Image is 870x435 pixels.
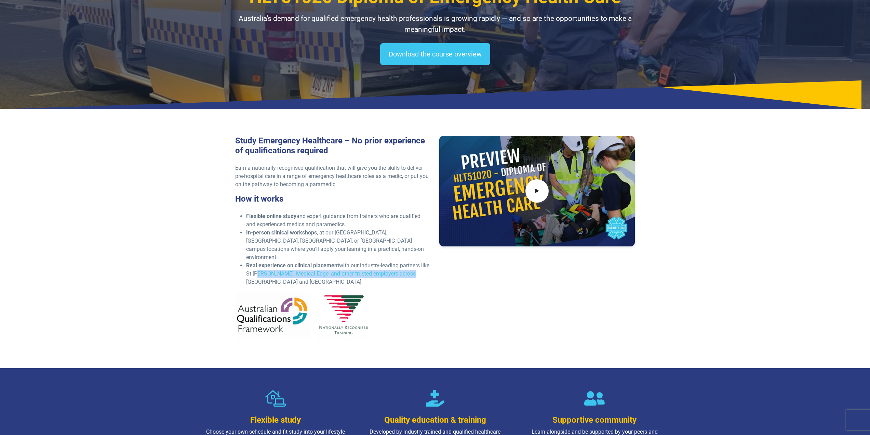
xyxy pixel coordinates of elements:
p: Australia’s demand for qualified emergency health professionals is growing rapidly — and so are t... [235,13,635,35]
li: and expert guidance from trainers who are qualified and experienced medics and paramedics. [246,212,431,229]
h3: Quality education & training [365,415,505,425]
h3: Supportive community [524,415,665,425]
strong: In-person clinical workshops [246,229,317,236]
strong: Real experience on clinical placement [246,262,339,269]
h3: Study Emergency Healthcare – No prior experience of qualifications required [235,136,431,156]
h3: Flexible study [205,415,346,425]
a: Download the course overview [380,43,490,65]
strong: Flexible online study [246,213,296,219]
li: with our industry-leading partners like St [PERSON_NAME], Medical Edge, and other trusted employe... [246,261,431,286]
li: , at our [GEOGRAPHIC_DATA], [GEOGRAPHIC_DATA], [GEOGRAPHIC_DATA], or [GEOGRAPHIC_DATA] campus loc... [246,229,431,261]
p: Earn a nationally recognised qualification that will give you the skills to deliver pre-hospital ... [235,164,431,189]
h3: How it works [235,194,431,204]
